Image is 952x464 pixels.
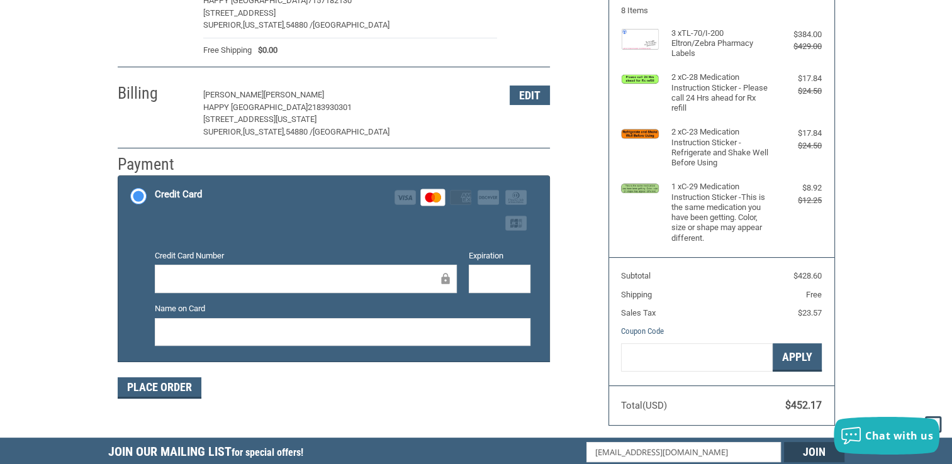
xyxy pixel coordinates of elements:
button: Place Order [118,377,201,399]
h4: 2 x C-28 Medication Instruction Sticker - Please call 24 Hrs ahead for Rx refill [671,72,769,113]
span: Shipping [621,290,652,299]
h4: 1 x C-29 Medication Instruction Sticker -This is the same medication you have been getting. Color... [671,182,769,243]
label: Name on Card [155,302,530,315]
span: Free [806,290,822,299]
button: Edit [510,86,550,105]
input: Join [784,442,844,462]
span: Subtotal [621,271,651,280]
span: 54880 / [286,20,313,30]
input: Email [586,442,781,462]
div: $17.84 [771,72,822,85]
div: $12.25 [771,194,822,207]
span: for special offers! [232,446,303,458]
label: Expiration [469,250,530,262]
a: Coupon Code [621,326,664,336]
span: [US_STATE], [243,20,286,30]
span: [PERSON_NAME] [264,90,324,99]
div: $17.84 [771,127,822,140]
span: [STREET_ADDRESS] [203,8,276,18]
span: Sales Tax [621,308,656,318]
span: $0.00 [252,44,277,57]
span: [PERSON_NAME] [203,90,264,99]
span: 2183930301 [308,102,352,112]
span: Happy [GEOGRAPHIC_DATA] [203,102,308,112]
span: Total (USD) [621,400,667,411]
span: $452.17 [785,399,822,411]
span: Chat with us [865,429,933,443]
div: $24.50 [771,140,822,152]
div: $384.00 [771,28,822,41]
h3: 8 Items [621,6,822,16]
span: 54880 / [286,127,313,136]
input: Gift Certificate or Coupon Code [621,343,773,372]
label: Credit Card Number [155,250,457,262]
span: Superior, [203,127,243,136]
div: $24.50 [771,85,822,97]
span: Superior, [203,20,243,30]
span: [GEOGRAPHIC_DATA] [313,20,389,30]
div: $429.00 [771,40,822,53]
span: [STREET_ADDRESS][US_STATE] [203,114,316,124]
button: Apply [773,343,822,372]
h2: Payment [118,154,191,175]
span: $428.60 [793,271,822,280]
span: [GEOGRAPHIC_DATA] [313,127,389,136]
div: Credit Card [155,184,202,205]
h2: Billing [118,83,191,104]
span: $23.57 [798,308,822,318]
h4: 3 x TL-70/I-200 Eltron/Zebra Pharmacy Labels [671,28,769,59]
span: [US_STATE], [243,127,286,136]
span: Free Shipping [203,44,252,57]
div: $8.92 [771,182,822,194]
h4: 2 x C-23 Medication Instruction Sticker - Refrigerate and Shake Well Before Using [671,127,769,168]
button: Chat with us [834,417,939,455]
